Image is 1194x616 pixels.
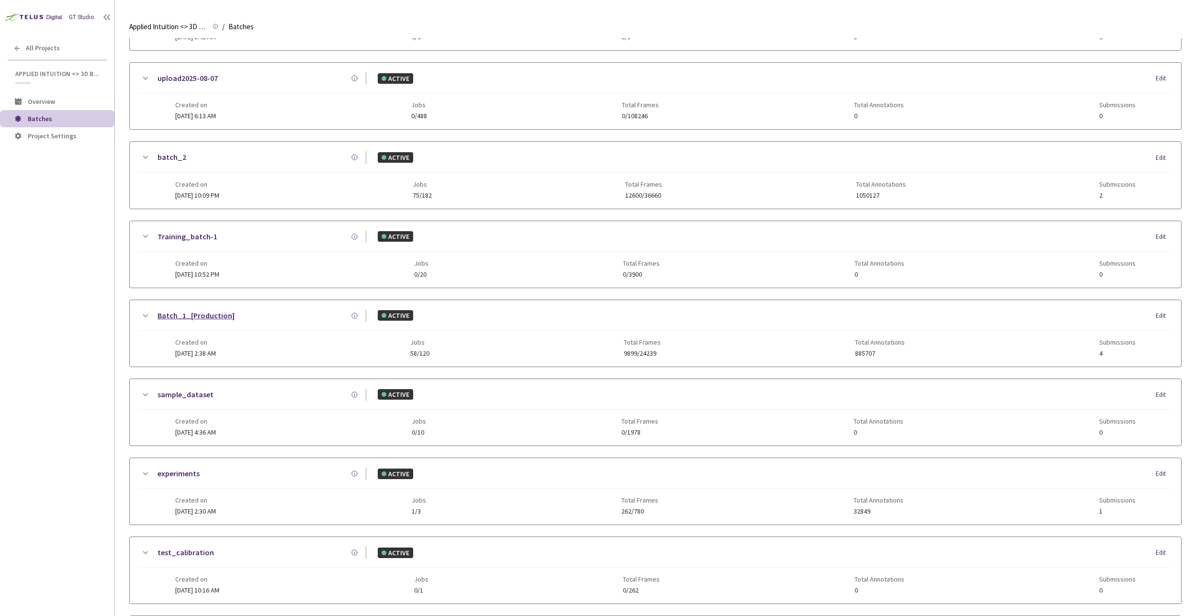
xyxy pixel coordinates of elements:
div: Edit [1156,548,1171,558]
span: Total Annotations [856,180,906,188]
div: ACTIVE [378,231,413,242]
li: / [222,21,225,33]
div: Edit [1156,390,1171,400]
span: Overview [28,97,55,106]
span: 75/182 [413,192,432,199]
span: Total Frames [623,575,660,583]
span: 0 [1099,429,1136,436]
div: ACTIVE [378,310,413,321]
span: Created on [175,417,216,425]
span: Created on [175,180,219,188]
span: Total Frames [623,259,660,267]
span: Total Frames [621,496,658,504]
span: 0 [1099,587,1136,594]
span: Total Annotations [855,259,904,267]
span: [DATE] 2:30 AM [175,507,216,515]
span: Jobs [412,496,426,504]
span: 0/0 [621,34,658,41]
div: ACTIVE [378,152,413,163]
a: Training_batch-1 [158,231,217,243]
div: upload2025-08-07ACTIVEEditCreated on[DATE] 6:13 AMJobs0/488Total Frames0/108246Total Annotations0... [130,63,1181,129]
span: Jobs [412,417,426,425]
span: 0/488 [411,112,427,120]
span: 0 [1099,271,1136,278]
span: Created on [175,259,219,267]
div: Training_batch-1ACTIVEEditCreated on[DATE] 10:52 PMJobs0/20Total Frames0/3900Total Annotations0Su... [130,221,1181,288]
span: Submissions [1099,180,1136,188]
span: 58/120 [410,350,429,357]
span: 885707 [855,350,905,357]
span: Total Annotations [854,417,903,425]
span: 2 [1099,192,1136,199]
span: All Projects [26,44,60,52]
span: Total Annotations [855,338,905,346]
span: Jobs [414,259,428,267]
span: 9899/24239 [624,350,661,357]
span: Created on [175,338,216,346]
span: 0/20 [414,271,428,278]
span: Submissions [1099,101,1136,109]
div: Batch_1_[Production]ACTIVEEditCreated on[DATE] 2:38 AMJobs58/120Total Frames9899/24239Total Annot... [130,300,1181,367]
div: sample_datasetACTIVEEditCreated on[DATE] 4:36 AMJobs0/10Total Frames0/1978Total Annotations0Submi... [130,379,1181,446]
span: 32849 [854,508,903,515]
span: 1050127 [856,192,906,199]
span: 4 [1099,350,1136,357]
a: sample_dataset [158,389,214,401]
span: 262/780 [621,508,658,515]
a: test_calibration [158,547,214,559]
span: [DATE] 6:13 AM [175,112,216,120]
span: 0 [854,429,903,436]
span: [DATE] 10:09 PM [175,191,219,200]
div: ACTIVE [378,548,413,558]
span: [DATE] 2:38 AM [175,349,216,358]
div: experimentsACTIVEEditCreated on[DATE] 2:30 AMJobs1/3Total Frames262/780Total Annotations32849Subm... [130,458,1181,525]
div: GT Studio [69,13,94,22]
span: Applied Intuition <> 3D BBox - [PERSON_NAME] [129,21,207,33]
span: Jobs [410,338,429,346]
div: test_calibrationACTIVEEditCreated on[DATE] 10:16 AMJobs0/1Total Frames0/262Total Annotations0Subm... [130,537,1181,604]
span: Batches [228,21,254,33]
span: 12600/36660 [625,192,662,199]
span: Total Annotations [854,101,904,109]
a: Batch_1_[Production] [158,310,235,322]
span: [DATE] 4:36 AM [175,428,216,437]
div: batch_2ACTIVEEditCreated on[DATE] 10:09 PMJobs75/182Total Frames12600/36660Total Annotations10501... [130,142,1181,208]
span: Submissions [1099,259,1136,267]
span: Created on [175,575,219,583]
span: Total Annotations [855,575,904,583]
span: [DATE] 10:16 AM [175,586,219,594]
span: Jobs [414,575,428,583]
span: Submissions [1099,496,1136,504]
span: Total Frames [624,338,661,346]
span: Submissions [1099,575,1136,583]
span: Total Frames [621,417,658,425]
span: Total Annotations [854,496,903,504]
a: batch_2 [158,151,186,163]
div: Edit [1156,232,1171,242]
span: 0/0 [412,34,426,41]
span: 0 [855,587,904,594]
span: Created on [175,101,216,109]
div: Edit [1156,311,1171,321]
span: 0 [854,112,904,120]
div: ACTIVE [378,469,413,479]
span: 1 [1099,508,1136,515]
span: Jobs [413,180,432,188]
span: Batches [28,114,52,123]
div: ACTIVE [378,389,413,400]
span: 0/1 [414,587,428,594]
span: Total Frames [622,101,659,109]
span: Created on [175,496,216,504]
span: 0 [1099,112,1136,120]
span: Total Frames [625,180,662,188]
span: 0/3900 [623,271,660,278]
span: 0 [854,34,903,41]
span: Submissions [1099,338,1136,346]
span: 0 [1099,34,1136,41]
span: Applied Intuition <> 3D BBox - [PERSON_NAME] [15,70,101,78]
a: experiments [158,468,200,480]
span: 0/1978 [621,429,658,436]
div: ACTIVE [378,73,413,84]
div: Edit [1156,74,1171,83]
span: 0/10 [412,429,426,436]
